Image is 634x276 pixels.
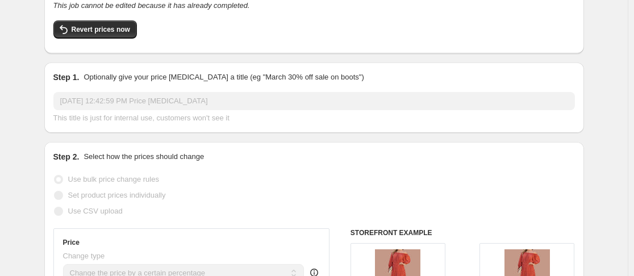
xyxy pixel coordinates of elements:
[68,207,123,215] span: Use CSV upload
[84,151,204,162] p: Select how the prices should change
[63,252,105,260] span: Change type
[53,72,80,83] h2: Step 1.
[68,175,159,183] span: Use bulk price change rules
[68,191,166,199] span: Set product prices individually
[53,20,137,39] button: Revert prices now
[53,114,230,122] span: This title is just for internal use, customers won't see it
[72,25,130,34] span: Revert prices now
[53,1,250,10] i: This job cannot be edited because it has already completed.
[351,228,575,237] h6: STOREFRONT EXAMPLE
[53,92,575,110] input: 30% off holiday sale
[63,238,80,247] h3: Price
[53,151,80,162] h2: Step 2.
[84,72,364,83] p: Optionally give your price [MEDICAL_DATA] a title (eg "March 30% off sale on boots")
